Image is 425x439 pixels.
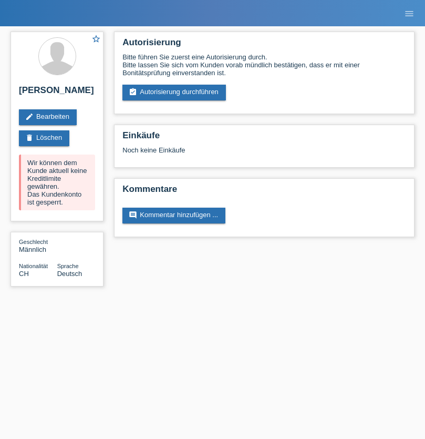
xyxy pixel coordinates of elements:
div: Bitte führen Sie zuerst eine Autorisierung durch. Bitte lassen Sie sich vom Kunden vorab mündlich... [122,53,406,77]
i: comment [129,211,137,219]
a: commentKommentar hinzufügen ... [122,208,225,223]
i: assignment_turned_in [129,88,137,96]
div: Wir können dem Kunde aktuell keine Kreditlimite gewähren. Das Kundenkonto ist gesperrt. [19,155,95,210]
h2: [PERSON_NAME] [19,85,95,101]
a: deleteLöschen [19,130,69,146]
span: Sprache [57,263,79,269]
a: editBearbeiten [19,109,77,125]
span: Geschlecht [19,239,48,245]
h2: Autorisierung [122,37,406,53]
div: Männlich [19,238,57,253]
a: star_border [91,34,101,45]
a: menu [399,10,420,16]
i: edit [25,113,34,121]
div: Noch keine Einkäufe [122,146,406,162]
i: menu [404,8,414,19]
span: Nationalität [19,263,48,269]
h2: Kommentare [122,184,406,200]
i: delete [25,134,34,142]
span: Schweiz [19,270,29,278]
h2: Einkäufe [122,130,406,146]
i: star_border [91,34,101,44]
a: assignment_turned_inAutorisierung durchführen [122,85,226,100]
span: Deutsch [57,270,82,278]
